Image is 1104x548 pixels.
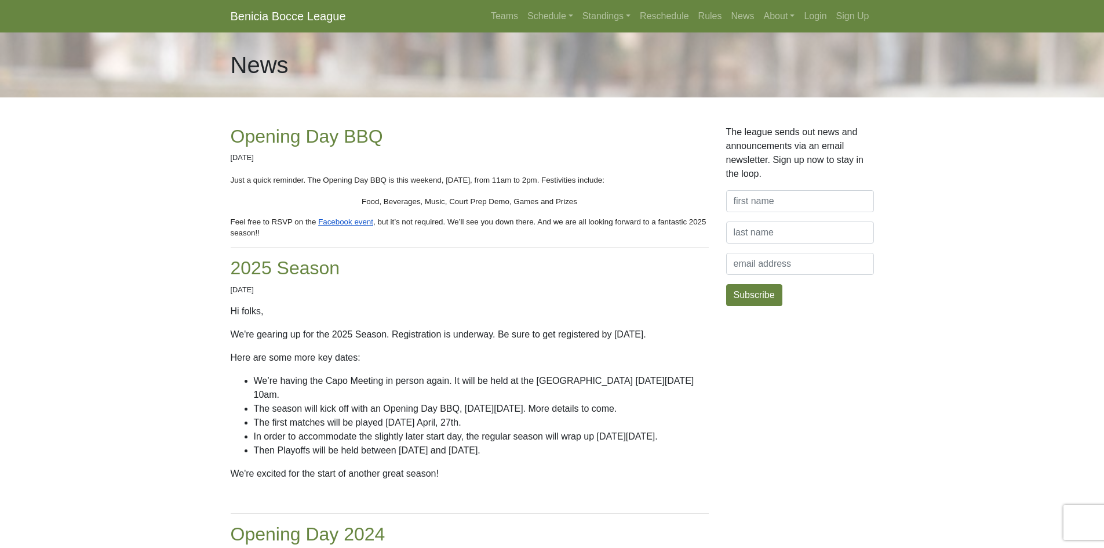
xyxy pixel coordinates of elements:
[254,402,709,416] li: The season will kick off with an Opening Day BBQ, [DATE][DATE]. More details to come.
[231,304,709,318] p: Hi folks,
[578,5,635,28] a: Standings
[486,5,523,28] a: Teams
[799,5,831,28] a: Login
[362,197,577,206] span: Food, Beverages, Music, Court Prep Demo, Games and Prizes
[694,5,727,28] a: Rules
[726,284,782,306] button: Subscribe
[523,5,578,28] a: Schedule
[231,126,383,147] a: Opening Day BBQ
[726,253,874,275] input: email
[231,524,385,545] a: Opening Day 2024
[254,444,709,458] li: Then Playoffs will be held between [DATE] and [DATE].
[231,328,709,342] p: We're gearing up for the 2025 Season. Registration is underway. Be sure to get registered by [DATE].
[726,190,874,212] input: first name
[726,222,874,244] input: last name
[254,416,709,430] li: The first matches will be played [DATE] April, 27th.
[231,152,709,163] p: [DATE]
[231,217,316,226] span: Feel free to RSVP on the
[231,176,604,184] span: Just a quick reminder. The Opening Day BBQ is this weekend, [DATE], from 11am to 2pm. Festivities...
[726,125,874,181] p: The league sends out news and announcements via an email newsletter. Sign up now to stay in the l...
[759,5,800,28] a: About
[231,284,709,295] p: [DATE]
[316,216,373,226] a: Facebook event
[231,467,709,481] p: We're excited for the start of another great season!
[727,5,759,28] a: News
[318,217,373,226] span: Facebook event
[254,430,709,444] li: In order to accommodate the slightly later start day, the regular season will wrap up [DATE][DATE].
[231,51,289,79] h1: News
[635,5,694,28] a: Reschedule
[832,5,874,28] a: Sign Up
[231,257,340,278] a: 2025 Season
[231,217,709,237] span: , but it’s not required. We’ll see you down there. And we are all looking forward to a fantastic ...
[231,5,346,28] a: Benicia Bocce League
[254,374,709,402] li: We’re having the Capo Meeting in person again. It will be held at the [GEOGRAPHIC_DATA] [DATE][DA...
[231,351,709,365] p: Here are some more key dates:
